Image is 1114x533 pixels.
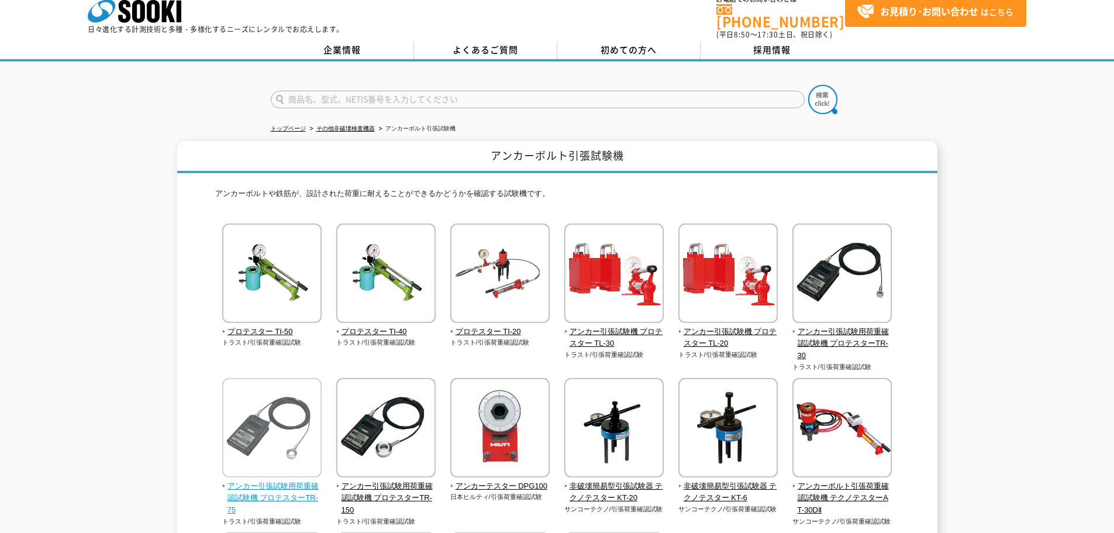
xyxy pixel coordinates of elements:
[336,223,436,326] img: プロテスター TI-40
[177,141,937,173] h1: アンカーボルト引張試験機
[222,517,322,527] p: トラスト/引張荷重確認試験
[678,315,778,350] a: アンカー引張試験機 プロテスター TL-20
[564,315,664,350] a: アンカー引張試験機 プロテスター TL-30
[450,223,550,326] img: プロテスター TI-20
[222,378,322,480] img: アンカー引張試験用荷重確認試験機 プロテスターTR-75
[88,26,344,33] p: 日々進化する計測技術と多種・多様化するニーズにレンタルでお応えします。
[716,29,832,40] span: (平日 ～ 土日、祝日除く)
[336,469,436,517] a: アンカー引張試験用荷重確認試験機 プロテスターTR-150
[857,3,1013,20] span: はこちら
[601,43,657,56] span: 初めての方へ
[757,29,778,40] span: 17:30
[701,42,844,59] a: 採用情報
[336,338,436,348] p: トラスト/引張荷重確認試験
[336,480,436,517] span: アンカー引張試験用荷重確認試験機 プロテスターTR-150
[678,378,778,480] img: 非破壊簡易型引張試験器 テクノテスター KT-6
[450,338,550,348] p: トラスト/引張荷重確認試験
[336,315,436,338] a: プロテスター TI-40
[734,29,750,40] span: 8:50
[450,469,550,493] a: アンカーテスター DPG100
[564,326,664,350] span: アンカー引張試験機 プロテスター TL-30
[271,125,306,132] a: トップページ
[557,42,701,59] a: 初めての方へ
[564,350,664,360] p: トラスト/引張荷重確認試験
[316,125,375,132] a: その他非破壊検査機器
[792,223,892,326] img: アンカー引張試験用荷重確認試験機 プロテスターTR-30
[678,223,778,326] img: アンカー引張試験機 プロテスター TL-20
[564,480,664,505] span: 非破壊簡易型引張試験器 テクノテスター KT-20
[678,350,778,360] p: トラスト/引張荷重確認試験
[678,469,778,504] a: 非破壊簡易型引張試験器 テクノテスター KT-6
[222,480,322,517] span: アンカー引張試験用荷重確認試験機 プロテスターTR-75
[564,469,664,504] a: 非破壊簡易型引張試験器 テクノテスター KT-20
[564,504,664,514] p: サンコーテクノ/引張荷重確認試験
[880,4,978,18] strong: お見積り･お問い合わせ
[336,378,436,480] img: アンカー引張試験用荷重確認試験機 プロテスターTR-150
[792,378,892,480] img: アンカーボルト引張荷重確認試験機 テクノテスターAT-30DⅡ
[450,492,550,502] p: 日本ヒルティ/引張荷重確認試験
[792,362,892,372] p: トラスト/引張荷重確認試験
[792,315,892,362] a: アンカー引張試験用荷重確認試験機 プロテスターTR-30
[336,326,436,338] span: プロテスター TI-40
[450,480,550,493] span: アンカーテスター DPG100
[678,480,778,505] span: 非破壊簡易型引張試験器 テクノテスター KT-6
[377,123,456,135] li: アンカーボルト引張試験機
[222,469,322,517] a: アンカー引張試験用荷重確認試験機 プロテスターTR-75
[808,85,837,114] img: btn_search.png
[450,326,550,338] span: プロテスター TI-20
[792,517,892,527] p: サンコーテクノ/引張荷重確認試験
[792,480,892,517] span: アンカーボルト引張荷重確認試験機 テクノテスターAT-30DⅡ
[215,188,899,206] p: アンカーボルトや鉄筋が、設計された荷重に耐えることができるかどうかを確認する試験機です。
[336,517,436,527] p: トラスト/引張荷重確認試験
[222,223,322,326] img: プロテスター TI-50
[564,378,664,480] img: 非破壊簡易型引張試験器 テクノテスター KT-20
[792,326,892,362] span: アンカー引張試験用荷重確認試験機 プロテスターTR-30
[271,42,414,59] a: 企業情報
[222,326,322,338] span: プロテスター TI-50
[450,315,550,338] a: プロテスター TI-20
[678,326,778,350] span: アンカー引張試験機 プロテスター TL-20
[450,378,550,480] img: アンカーテスター DPG100
[792,469,892,517] a: アンカーボルト引張荷重確認試験機 テクノテスターAT-30DⅡ
[222,315,322,338] a: プロテスター TI-50
[271,91,805,108] input: 商品名、型式、NETIS番号を入力してください
[564,223,664,326] img: アンカー引張試験機 プロテスター TL-30
[678,504,778,514] p: サンコーテクノ/引張荷重確認試験
[414,42,557,59] a: よくあるご質問
[716,4,845,28] a: [PHONE_NUMBER]
[222,338,322,348] p: トラスト/引張荷重確認試験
